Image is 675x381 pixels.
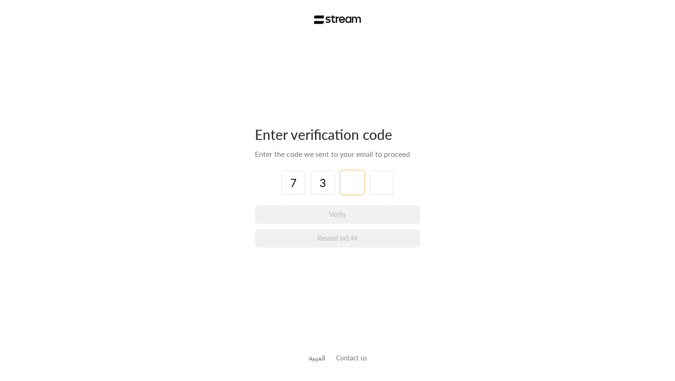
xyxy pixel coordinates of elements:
[309,349,325,366] a: العربية
[255,126,420,143] div: Enter verification code
[314,15,361,24] img: Stream Logo
[255,149,420,160] div: Enter the code we sent to your email to proceed
[336,354,367,362] a: Contact us
[336,353,367,363] button: Contact us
